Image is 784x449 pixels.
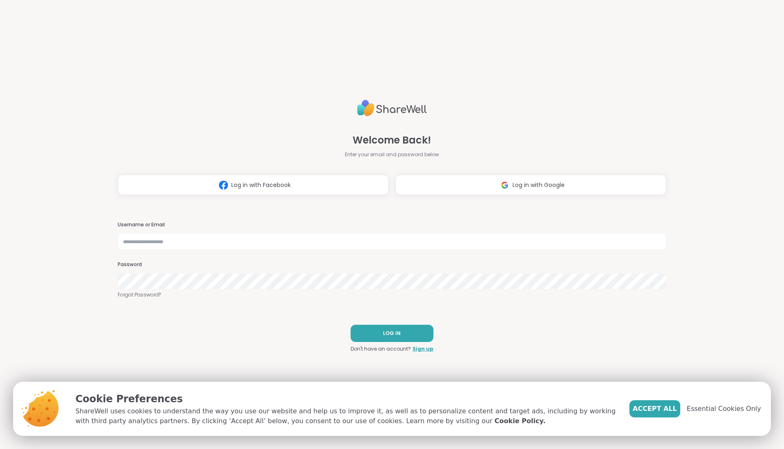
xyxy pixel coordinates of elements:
[497,178,513,193] img: ShareWell Logomark
[118,221,666,228] h3: Username or Email
[118,175,389,195] button: Log in with Facebook
[495,416,545,426] a: Cookie Policy.
[345,151,439,158] span: Enter your email and password below
[351,325,433,342] button: LOG IN
[633,404,677,414] span: Accept All
[383,330,401,337] span: LOG IN
[687,404,761,414] span: Essential Cookies Only
[513,181,565,189] span: Log in with Google
[118,291,666,299] a: Forgot Password?
[413,345,433,353] a: Sign up
[395,175,666,195] button: Log in with Google
[75,392,616,406] p: Cookie Preferences
[351,345,411,353] span: Don't have an account?
[357,96,427,120] img: ShareWell Logo
[231,181,291,189] span: Log in with Facebook
[629,400,680,417] button: Accept All
[353,133,431,148] span: Welcome Back!
[118,261,666,268] h3: Password
[75,406,616,426] p: ShareWell uses cookies to understand the way you use our website and help us to improve it, as we...
[216,178,231,193] img: ShareWell Logomark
